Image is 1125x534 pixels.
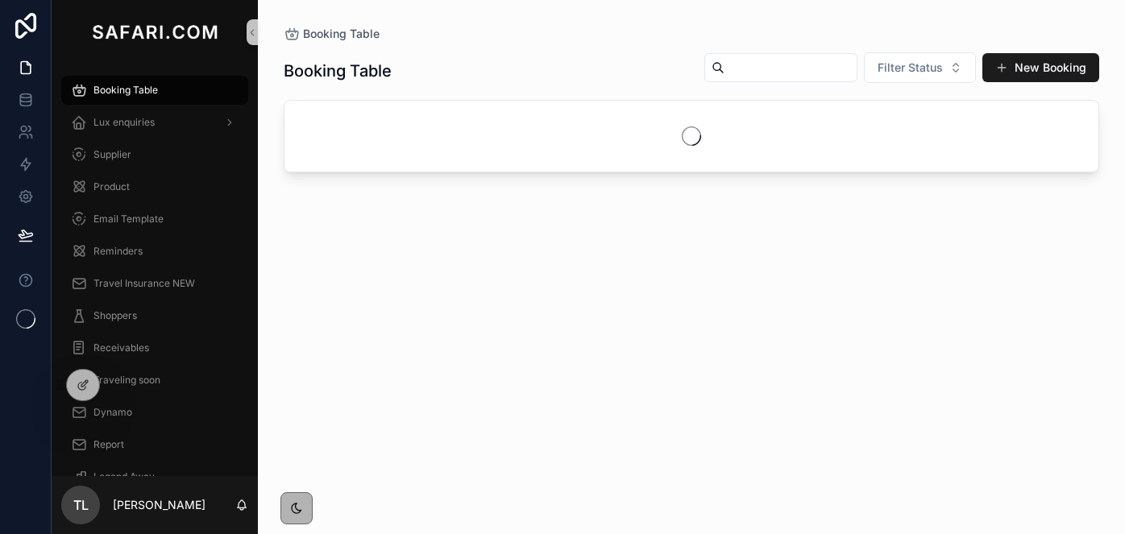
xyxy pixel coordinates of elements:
span: Receivables [93,342,149,354]
a: Report [61,430,248,459]
span: TL [73,495,89,515]
a: Email Template [61,205,248,234]
span: Legend Away [93,470,155,483]
a: Legend Away [61,462,248,491]
span: Travel Insurance NEW [93,277,195,290]
a: Lux enquiries [61,108,248,137]
span: Email Template [93,213,164,226]
span: Traveling soon [93,374,160,387]
span: Lux enquiries [93,116,155,129]
a: Shoppers [61,301,248,330]
span: Booking Table [93,84,158,97]
span: Dynamo [93,406,132,419]
a: Receivables [61,333,248,362]
a: Booking Table [61,76,248,105]
span: Supplier [93,148,131,161]
div: scrollable content [52,64,258,476]
button: New Booking [982,53,1099,82]
h1: Booking Table [284,60,392,82]
a: Reminders [61,237,248,266]
a: Dynamo [61,398,248,427]
span: Booking Table [303,26,380,42]
span: Shoppers [93,309,137,322]
span: Filter Status [878,60,943,76]
a: Booking Table [284,26,380,42]
a: Supplier [61,140,248,169]
p: [PERSON_NAME] [113,497,205,513]
span: Report [93,438,124,451]
img: App logo [89,19,221,45]
a: Travel Insurance NEW [61,269,248,298]
span: Reminders [93,245,143,258]
button: Select Button [864,52,976,83]
a: Product [61,172,248,201]
span: Product [93,180,130,193]
a: Traveling soon [61,366,248,395]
